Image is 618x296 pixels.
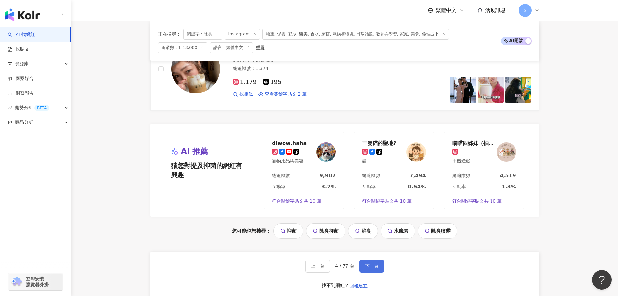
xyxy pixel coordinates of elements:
[505,77,531,103] img: post-image
[418,223,457,239] a: 除臭噴霧
[444,132,524,209] a: 喵喵四姊妹（抽獎中）手機遊戲KOL Avatar總追蹤數4,519互動率1.3%符合關鍵字貼文共 10 筆
[452,173,470,179] div: 總追蹤數
[497,142,516,162] img: KOL Avatar
[359,260,384,273] button: 下一頁
[452,158,494,164] div: 手機遊戲
[362,198,412,205] span: 符合關鍵字貼文共 10 筆
[362,184,376,190] div: 互動率
[452,184,466,190] div: 互動率
[15,115,33,130] span: 競品分析
[272,140,307,146] div: diwow.haha
[10,277,23,287] img: chrome extension
[452,140,494,146] div: 喵喵四姊妹（抽獎中）
[158,42,207,53] span: 追蹤數：1-13,000
[8,106,12,110] span: rise
[409,172,426,179] div: 7,494
[8,75,34,82] a: 商案媒合
[316,142,336,162] img: KOL Avatar
[305,260,330,273] button: 上一頁
[15,57,29,71] span: 資源庫
[256,45,265,50] div: 重置
[320,172,336,179] div: 9,902
[502,183,516,190] div: 1.3%
[349,283,368,288] span: 回報建立
[478,77,504,103] img: post-image
[450,77,476,103] img: post-image
[26,276,49,288] span: 立即安裝 瀏覽器外掛
[15,100,49,115] span: 趨勢分析
[171,45,220,93] img: KOL Avatar
[263,79,281,85] span: 195
[8,32,35,38] a: searchAI 找網紅
[239,91,253,97] span: 找相似
[362,158,396,164] div: 貓
[264,132,344,209] a: diwow.haha寵物用品與美容KOL Avatar總追蹤數9,902互動率3.7%符合關鍵字貼文共 10 筆
[150,27,539,111] a: KOL Avatar[PERSON_NAME]CHÜamazinglife0509網紅類型：婚姻·家庭總追蹤數：1,3741,179195找相似查看關鍵字貼文 2 筆互動率question-ci...
[34,105,49,111] div: BETA
[272,184,285,190] div: 互動率
[272,173,290,179] div: 總追蹤數
[322,282,349,289] div: 找不到網紅？
[362,140,396,146] div: 三隻貓的聖地?
[348,223,378,239] a: 消臭
[452,198,502,205] span: 符合關鍵字貼文共 10 筆
[150,223,539,239] div: 您可能也想搜尋：
[233,65,414,72] div: 總追蹤數 ： 1,374
[171,161,246,179] span: 猜您對提及抑菌的網紅有興趣
[273,223,303,239] a: 抑菌
[272,198,321,205] span: 符合關鍵字貼文共 10 筆
[181,146,208,157] span: AI 推薦
[225,29,260,40] span: Instagram
[264,194,344,209] a: 符合關鍵字貼文共 10 筆
[8,273,63,290] a: chrome extension立即安裝 瀏覽器外掛
[500,172,516,179] div: 4,519
[5,8,40,21] img: logo
[524,7,527,14] span: S
[592,270,612,290] iframe: Help Scout Beacon - Open
[381,223,415,239] a: 水魔素
[233,91,253,97] a: 找相似
[233,79,257,85] span: 1,179
[444,194,524,209] a: 符合關鍵字貼文共 10 筆
[408,183,426,190] div: 0.54%
[485,7,506,13] span: 活動訊息
[365,264,379,269] span: 下一頁
[362,173,380,179] div: 總追蹤數
[349,280,368,291] button: 回報建立
[210,42,253,53] span: 語言：繁體中文
[335,264,354,269] span: 4 / 77 頁
[265,91,307,97] span: 查看關鍵字貼文 2 筆
[8,46,29,53] a: 找貼文
[354,194,434,209] a: 符合關鍵字貼文共 10 筆
[158,32,181,37] span: 正在搜尋 ：
[183,29,222,40] span: 關鍵字：除臭
[321,183,336,190] div: 3.7%
[406,142,426,162] img: KOL Avatar
[354,132,434,209] a: 三隻貓的聖地?貓KOL Avatar總追蹤數7,494互動率0.54%符合關鍵字貼文共 10 筆
[8,90,34,97] a: 洞察報告
[306,223,345,239] a: 除臭抑菌
[311,264,324,269] span: 上一頁
[258,91,307,97] a: 查看關鍵字貼文 2 筆
[272,158,307,164] div: 寵物用品與美容
[262,29,449,40] span: 繪畫, 保養, 彩妝, 醫美, 香水, 穿搭, 氣候和環境, 日常話題, 教育與學習, 家庭, 美食, 命理占卜
[436,7,456,14] span: 繁體中文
